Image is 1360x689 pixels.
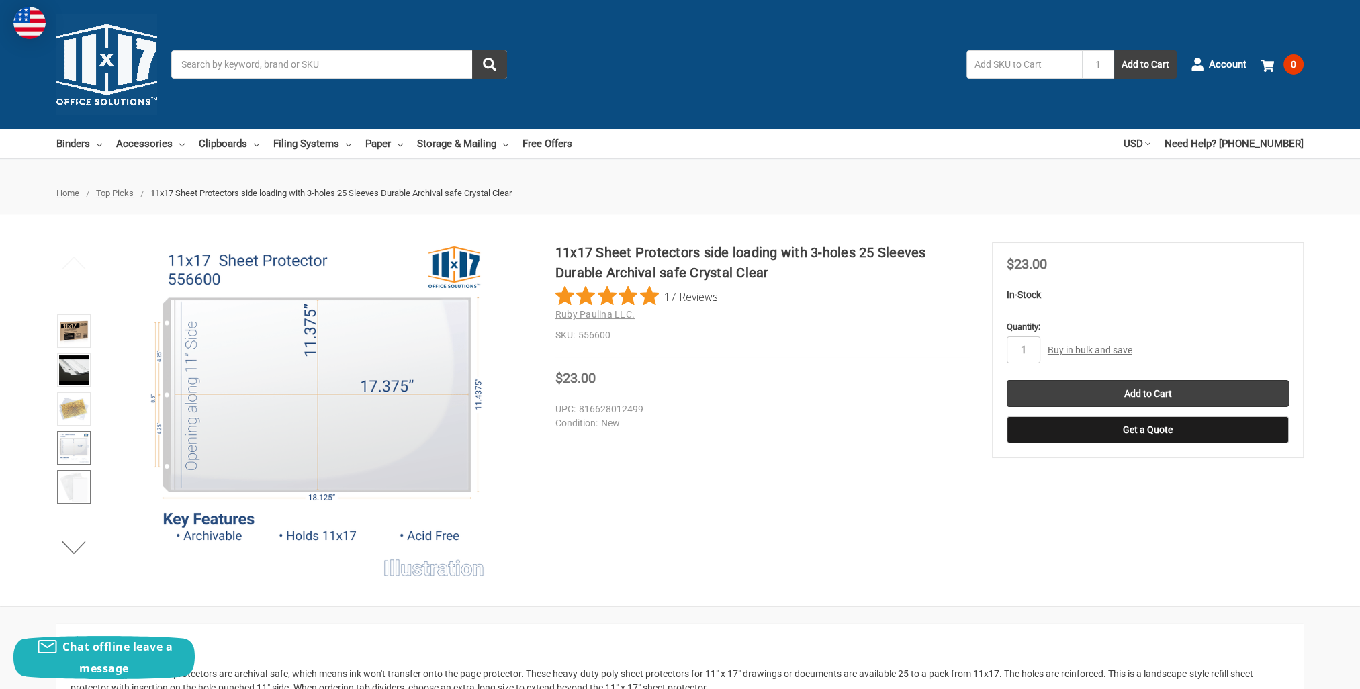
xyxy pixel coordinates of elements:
[1007,256,1047,272] span: $23.00
[13,636,195,679] button: Chat offline leave a message
[62,639,173,676] span: Chat offline leave a message
[1261,47,1304,82] a: 0
[171,50,507,79] input: Search by keyword, brand or SKU
[1124,129,1150,158] a: USD
[59,394,89,424] img: 11x17 Sheet Protector Poly with holes on 11" side 556600
[1048,344,1132,355] a: Buy in bulk and save
[555,286,718,306] button: Rated 4.8 out of 5 stars from 17 reviews. Jump to reviews.
[59,433,89,463] img: 11x17 Sheet Protectors side loading with 3-holes 25 Sleeves Durable Archival safe Crystal Clear
[1249,653,1360,689] iframe: Google Customer Reviews
[116,129,185,158] a: Accessories
[59,355,89,385] img: 11x17 Sheet Protectors side loading with 3-holes 25 Sleeves Durable Archival safe Crystal Clear
[1007,416,1289,443] button: Get a Quote
[365,129,403,158] a: Paper
[1007,288,1289,302] p: In-Stock
[13,7,46,39] img: duty and tax information for United States
[150,188,512,198] span: 11x17 Sheet Protectors side loading with 3-holes 25 Sleeves Durable Archival safe Crystal Clear
[555,370,596,386] span: $23.00
[555,416,964,430] dd: New
[664,286,718,306] span: 17 Reviews
[417,129,508,158] a: Storage & Mailing
[59,472,89,502] img: 11x17 Sheet Protectors side loading with 3-holes 25 Sleeves Durable Archival safe Crystal Clear
[1007,320,1289,334] label: Quantity:
[1191,47,1246,82] a: Account
[54,249,95,276] button: Previous
[56,14,157,115] img: 11x17.com
[56,188,79,198] a: Home
[1209,57,1246,73] span: Account
[523,129,572,158] a: Free Offers
[555,328,575,342] dt: SKU:
[1283,54,1304,75] span: 0
[273,129,351,158] a: Filing Systems
[56,129,102,158] a: Binders
[1007,380,1289,407] input: Add to Cart
[555,328,970,342] dd: 556600
[555,402,576,416] dt: UPC:
[1114,50,1177,79] button: Add to Cart
[71,637,1289,657] h2: Description
[555,416,598,430] dt: Condition:
[555,402,964,416] dd: 816628012499
[199,129,259,158] a: Clipboards
[59,316,89,346] img: 11x17 Sheet Protectors side loading with 3-holes 25 Sleeves Durable Archival safe Crystal Clear
[54,534,95,561] button: Next
[150,242,486,578] img: 11x17 Sheet Protectors side loading with 3-holes 25 Sleeves Durable Archival safe Crystal Clear
[555,242,970,283] h1: 11x17 Sheet Protectors side loading with 3-holes 25 Sleeves Durable Archival safe Crystal Clear
[966,50,1082,79] input: Add SKU to Cart
[1165,129,1304,158] a: Need Help? [PHONE_NUMBER]
[555,309,635,320] a: Ruby Paulina LLC.
[96,188,134,198] a: Top Picks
